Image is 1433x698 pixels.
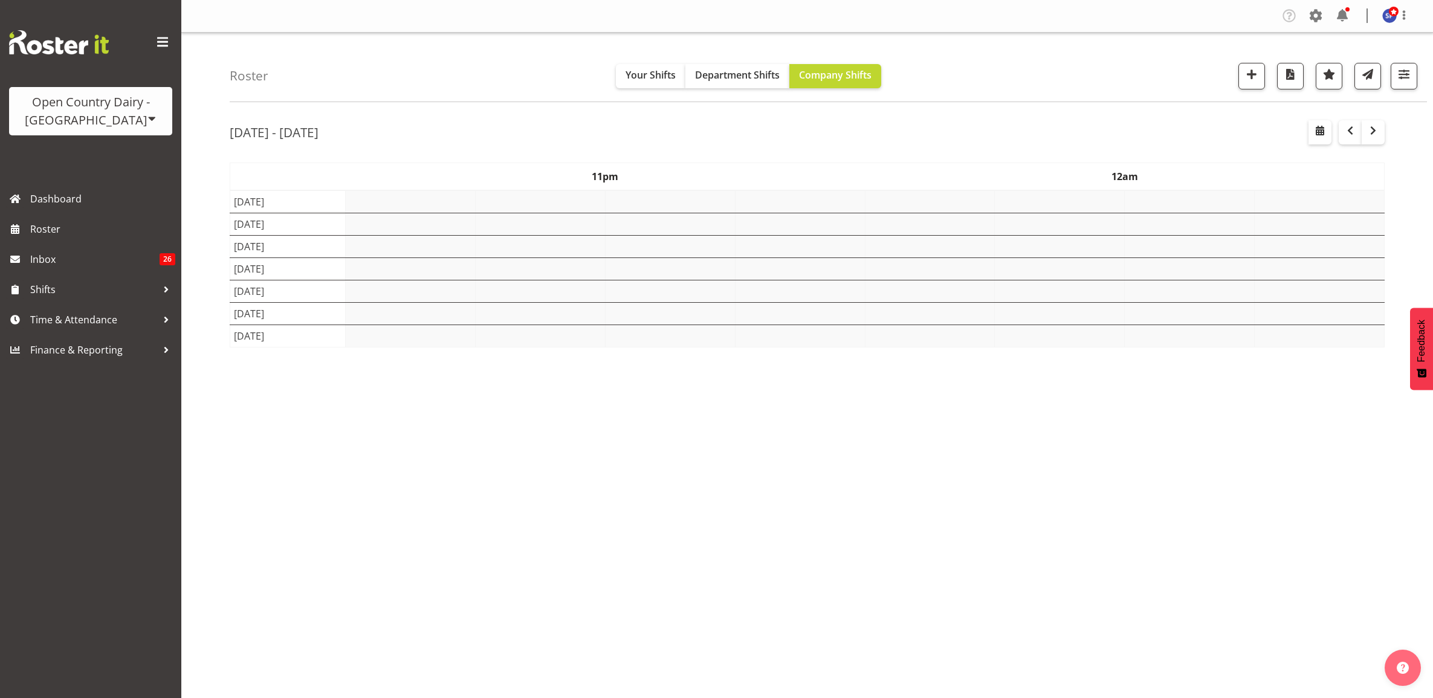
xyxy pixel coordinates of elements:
[789,64,881,88] button: Company Shifts
[30,311,157,329] span: Time & Attendance
[685,64,789,88] button: Department Shifts
[230,190,346,213] td: [DATE]
[230,69,268,83] h4: Roster
[9,30,109,54] img: Rosterit website logo
[230,325,346,347] td: [DATE]
[1316,63,1342,89] button: Highlight an important date within the roster.
[1308,120,1331,144] button: Select a specific date within the roster.
[865,163,1385,190] th: 12am
[30,250,160,268] span: Inbox
[230,302,346,325] td: [DATE]
[230,280,346,302] td: [DATE]
[1382,8,1397,23] img: smt-planning7541.jpg
[1416,320,1427,362] span: Feedback
[230,213,346,235] td: [DATE]
[30,341,157,359] span: Finance & Reporting
[230,235,346,257] td: [DATE]
[21,93,160,129] div: Open Country Dairy - [GEOGRAPHIC_DATA]
[695,68,780,82] span: Department Shifts
[30,280,157,299] span: Shifts
[30,220,175,238] span: Roster
[160,253,175,265] span: 26
[30,190,175,208] span: Dashboard
[346,163,865,190] th: 11pm
[1354,63,1381,89] button: Send a list of all shifts for the selected filtered period to all rostered employees.
[230,257,346,280] td: [DATE]
[799,68,872,82] span: Company Shifts
[616,64,685,88] button: Your Shifts
[230,124,319,140] h2: [DATE] - [DATE]
[1397,662,1409,674] img: help-xxl-2.png
[1277,63,1304,89] button: Download a PDF of the roster according to the set date range.
[1391,63,1417,89] button: Filter Shifts
[1410,308,1433,390] button: Feedback - Show survey
[1238,63,1265,89] button: Add a new shift
[626,68,676,82] span: Your Shifts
